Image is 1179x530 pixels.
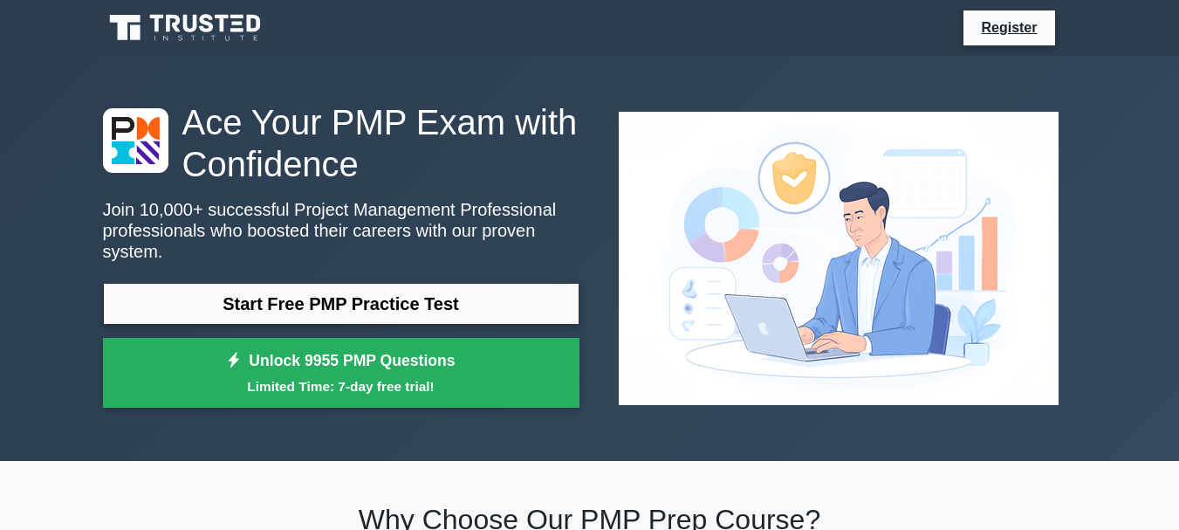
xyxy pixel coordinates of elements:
a: Register [970,17,1047,38]
p: Join 10,000+ successful Project Management Professional professionals who boosted their careers w... [103,199,579,262]
img: Project Management Professional Preview [605,98,1073,419]
small: Limited Time: 7-day free trial! [125,376,558,396]
a: Unlock 9955 PMP QuestionsLimited Time: 7-day free trial! [103,338,579,408]
a: Start Free PMP Practice Test [103,283,579,325]
h1: Ace Your PMP Exam with Confidence [103,101,579,185]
